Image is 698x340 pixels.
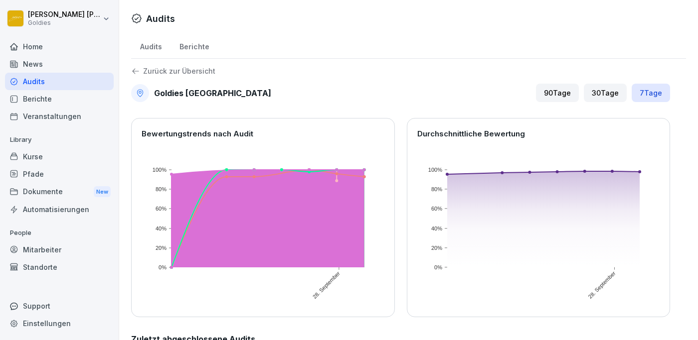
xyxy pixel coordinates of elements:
[156,245,167,251] text: 20%
[5,90,114,108] a: Berichte
[431,245,442,251] text: 20%
[431,206,442,212] text: 60%
[159,264,167,270] text: 0%
[587,270,617,300] text: 28. September
[5,183,114,201] div: Dokumente
[156,186,167,192] text: 80%
[584,84,627,102] div: 30 Tage
[5,55,114,73] a: News
[5,297,114,315] div: Support
[131,67,670,76] a: Zurück zur Übersicht
[142,128,384,140] p: Bewertungstrends nach Audit
[28,19,101,26] p: Goldies
[94,186,111,198] div: New
[632,84,670,102] div: 7 Tage
[5,73,114,90] a: Audits
[5,148,114,165] a: Kurse
[5,183,114,201] a: DokumenteNew
[5,315,114,332] a: Einstellungen
[431,226,442,231] text: 40%
[431,186,442,192] text: 80%
[156,206,167,212] text: 60%
[171,33,218,58] a: Berichte
[5,258,114,276] a: Standorte
[312,270,342,300] text: 28. September
[5,132,114,148] p: Library
[131,33,171,58] a: Audits
[153,167,167,173] text: 100%
[5,165,114,183] a: Pfade
[5,38,114,55] a: Home
[156,226,167,231] text: 40%
[154,87,271,99] h2: Goldies [GEOGRAPHIC_DATA]
[28,10,101,19] p: [PERSON_NAME] [PERSON_NAME]
[5,225,114,241] p: People
[5,241,114,258] a: Mitarbeiter
[417,128,660,140] p: Durchschnittliche Bewertung
[428,167,442,173] text: 100%
[5,108,114,125] a: Veranstaltungen
[536,84,579,102] div: 90 Tage
[146,12,175,25] h1: Audits
[5,201,114,218] a: Automatisierungen
[434,264,442,270] text: 0%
